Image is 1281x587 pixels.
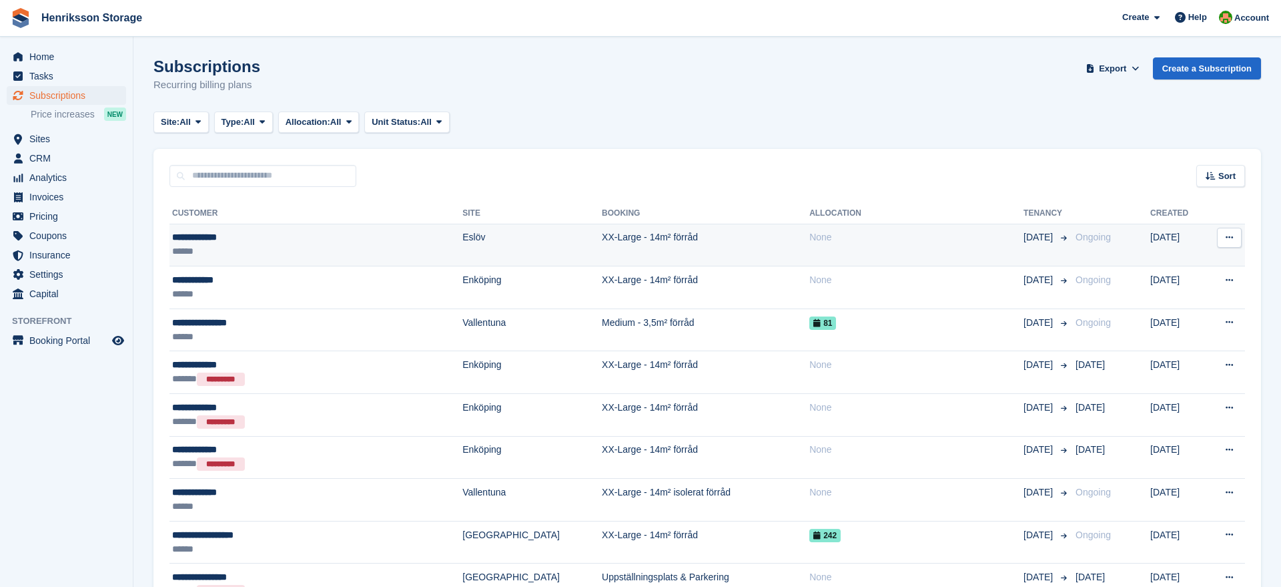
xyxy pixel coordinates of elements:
[1150,436,1205,479] td: [DATE]
[7,265,126,284] a: menu
[602,224,809,266] td: XX-Large - 14m² förråd
[1099,62,1126,75] span: Export
[12,315,133,328] span: Storefront
[29,265,109,284] span: Settings
[462,479,602,522] td: Vallentuna
[1076,232,1111,242] span: Ongoing
[29,331,109,350] span: Booking Portal
[222,116,244,129] span: Type:
[420,116,432,129] span: All
[1023,401,1055,415] span: [DATE]
[809,273,1023,287] div: None
[462,521,602,564] td: [GEOGRAPHIC_DATA]
[7,188,126,206] a: menu
[110,333,126,349] a: Preview store
[462,351,602,394] td: Enköping
[602,266,809,309] td: XX-Large - 14m² förråd
[809,230,1023,244] div: None
[153,57,260,75] h1: Subscriptions
[1076,487,1111,498] span: Ongoing
[36,7,147,29] a: Henriksson Storage
[462,394,602,437] td: Enköping
[1023,273,1055,287] span: [DATE]
[602,479,809,522] td: XX-Large - 14m² isolerat förråd
[31,107,126,122] a: Price increases NEW
[1076,359,1105,370] span: [DATE]
[29,188,109,206] span: Invoices
[1084,57,1142,79] button: Export
[602,394,809,437] td: XX-Large - 14m² förråd
[1150,224,1205,266] td: [DATE]
[244,116,255,129] span: All
[1234,11,1269,25] span: Account
[153,77,260,93] p: Recurring billing plans
[7,226,126,245] a: menu
[1023,230,1055,244] span: [DATE]
[1023,203,1070,224] th: Tenancy
[809,529,841,542] span: 242
[809,485,1023,500] div: None
[7,168,126,187] a: menu
[462,203,602,224] th: Site
[462,309,602,351] td: Vallentuna
[29,168,109,187] span: Analytics
[1023,528,1055,542] span: [DATE]
[104,108,126,121] div: NEW
[29,284,109,303] span: Capital
[1023,316,1055,330] span: [DATE]
[29,130,109,148] span: Sites
[7,149,126,168] a: menu
[169,203,462,224] th: Customer
[7,246,126,264] a: menu
[7,130,126,148] a: menu
[1150,266,1205,309] td: [DATE]
[809,317,836,330] span: 81
[7,86,126,105] a: menu
[7,67,126,85] a: menu
[1218,170,1236,183] span: Sort
[462,224,602,266] td: Eslöv
[29,86,109,105] span: Subscriptions
[1023,485,1055,500] span: [DATE]
[602,309,809,351] td: Medium - 3,5m² förråd
[1023,358,1055,372] span: [DATE]
[602,521,809,564] td: XX-Large - 14m² förråd
[809,203,1023,224] th: Allocation
[1150,479,1205,522] td: [DATE]
[7,47,126,66] a: menu
[364,112,449,134] button: Unit Status: All
[330,116,342,129] span: All
[1150,309,1205,351] td: [DATE]
[179,116,191,129] span: All
[286,116,330,129] span: Allocation:
[7,284,126,303] a: menu
[1023,570,1055,584] span: [DATE]
[602,436,809,479] td: XX-Large - 14m² förråd
[809,443,1023,457] div: None
[1076,317,1111,328] span: Ongoing
[1023,443,1055,457] span: [DATE]
[161,116,179,129] span: Site:
[153,112,209,134] button: Site: All
[31,108,95,121] span: Price increases
[462,436,602,479] td: Enköping
[29,207,109,226] span: Pricing
[1076,444,1105,455] span: [DATE]
[1122,11,1149,24] span: Create
[7,331,126,350] a: menu
[809,570,1023,584] div: None
[372,116,420,129] span: Unit Status:
[1076,572,1105,582] span: [DATE]
[1219,11,1232,24] img: Mikael Holmström
[1150,394,1205,437] td: [DATE]
[278,112,360,134] button: Allocation: All
[1188,11,1207,24] span: Help
[602,203,809,224] th: Booking
[1153,57,1261,79] a: Create a Subscription
[809,358,1023,372] div: None
[1076,274,1111,285] span: Ongoing
[462,266,602,309] td: Enköping
[29,67,109,85] span: Tasks
[809,401,1023,415] div: None
[29,47,109,66] span: Home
